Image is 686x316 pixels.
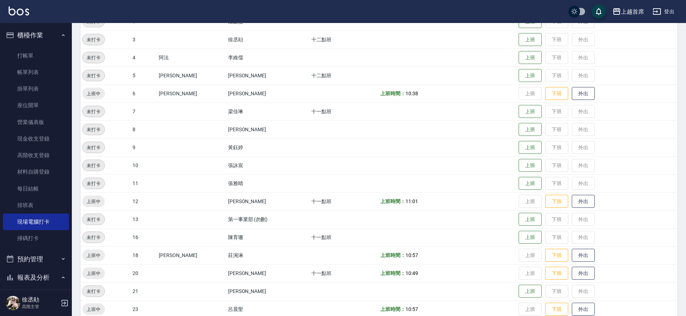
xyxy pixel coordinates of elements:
[380,270,405,276] b: 上班時間：
[310,31,379,49] td: 十二點班
[3,180,69,197] a: 每日結帳
[131,156,157,174] td: 10
[226,228,310,246] td: 陳育珊
[22,303,59,310] p: 高階主管
[83,126,105,133] span: 未打卡
[519,177,542,190] button: 上班
[310,228,379,246] td: 十一點班
[310,102,379,120] td: 十一點班
[310,192,379,210] td: 十一點班
[3,290,69,306] a: 報表目錄
[405,270,418,276] span: 10:49
[3,164,69,180] a: 材料自購登錄
[131,174,157,192] td: 11
[519,231,542,244] button: 上班
[3,130,69,147] a: 現金收支登錄
[3,214,69,230] a: 現場電腦打卡
[592,4,606,19] button: save
[226,120,310,138] td: [PERSON_NAME]
[131,138,157,156] td: 9
[609,4,647,19] button: 上越首席
[621,7,644,16] div: 上越首席
[226,210,310,228] td: 第一事業部 (勿刪)
[405,306,418,312] span: 10:57
[519,123,542,136] button: 上班
[83,288,105,295] span: 未打卡
[3,197,69,214] a: 排班表
[131,192,157,210] td: 12
[83,72,105,79] span: 未打卡
[226,264,310,282] td: [PERSON_NAME]
[131,31,157,49] td: 3
[22,296,59,303] h5: 徐丞勛
[131,84,157,102] td: 6
[83,234,105,241] span: 未打卡
[572,195,595,208] button: 外出
[545,303,568,316] button: 下班
[519,213,542,226] button: 上班
[380,306,405,312] b: 上班時間：
[405,91,418,96] span: 10:38
[83,180,105,187] span: 未打卡
[82,306,105,313] span: 上班中
[83,36,105,43] span: 未打卡
[572,87,595,100] button: 外出
[519,105,542,118] button: 上班
[3,81,69,97] a: 掛單列表
[310,264,379,282] td: 十一點班
[131,102,157,120] td: 7
[226,156,310,174] td: 張詠宸
[3,47,69,64] a: 打帳單
[3,268,69,287] button: 報表及分析
[3,64,69,81] a: 帳單列表
[226,138,310,156] td: 黃鈺婷
[572,303,595,316] button: 外出
[572,249,595,262] button: 外出
[226,49,310,67] td: 李維儒
[519,141,542,154] button: 上班
[3,26,69,45] button: 櫃檯作業
[226,102,310,120] td: 梁佳琳
[572,267,595,280] button: 外出
[380,198,405,204] b: 上班時間：
[519,51,542,64] button: 上班
[83,108,105,115] span: 未打卡
[226,192,310,210] td: [PERSON_NAME]
[226,84,310,102] td: [PERSON_NAME]
[82,90,105,97] span: 上班中
[157,246,226,264] td: [PERSON_NAME]
[519,33,542,46] button: 上班
[82,198,105,205] span: 上班中
[131,282,157,300] td: 21
[157,84,226,102] td: [PERSON_NAME]
[226,174,310,192] td: 張雅晴
[226,67,310,84] td: [PERSON_NAME]
[157,67,226,84] td: [PERSON_NAME]
[131,120,157,138] td: 8
[157,49,226,67] td: 阿法
[131,210,157,228] td: 13
[545,87,568,100] button: 下班
[131,228,157,246] td: 16
[545,267,568,280] button: 下班
[545,249,568,262] button: 下班
[519,159,542,172] button: 上班
[3,250,69,269] button: 預約管理
[226,246,310,264] td: 莊涴淋
[650,5,677,18] button: 登出
[3,97,69,114] a: 座位開單
[131,49,157,67] td: 4
[131,246,157,264] td: 18
[380,252,405,258] b: 上班時間：
[519,285,542,298] button: 上班
[545,195,568,208] button: 下班
[83,54,105,61] span: 未打卡
[83,144,105,151] span: 未打卡
[226,31,310,49] td: 徐丞勛
[131,67,157,84] td: 5
[6,296,20,310] img: Person
[310,67,379,84] td: 十二點班
[82,270,105,277] span: 上班中
[226,282,310,300] td: [PERSON_NAME]
[83,162,105,169] span: 未打卡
